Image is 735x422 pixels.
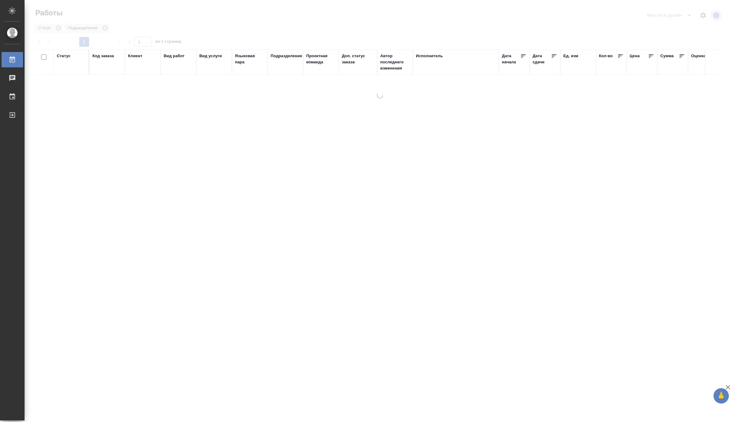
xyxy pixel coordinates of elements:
div: Ед. изм [563,53,578,59]
div: Автор последнего изменения [380,53,410,71]
div: Языковая пара [235,53,264,65]
div: Код заказа [92,53,114,59]
span: 🙏 [716,389,726,402]
div: Вид работ [164,53,185,59]
div: Клиент [128,53,142,59]
div: Исполнитель [416,53,443,59]
div: Статус [57,53,71,59]
div: Подразделение [271,53,302,59]
div: Вид услуги [199,53,222,59]
div: Дата сдачи [533,53,551,65]
div: Доп. статус заказа [342,53,374,65]
div: Сумма [660,53,674,59]
div: Кол-во [599,53,613,59]
div: Цена [630,53,640,59]
div: Проектная команда [306,53,336,65]
div: Оценка [691,53,706,59]
div: Дата начала [502,53,520,65]
button: 🙏 [713,388,729,404]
